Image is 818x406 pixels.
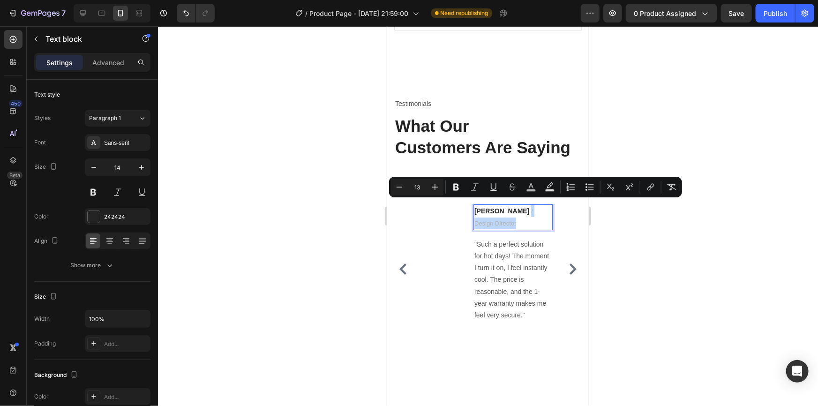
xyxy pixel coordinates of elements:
[34,235,60,248] div: Align
[9,100,23,107] div: 450
[34,339,56,348] div: Padding
[104,340,148,348] div: Add...
[34,90,60,99] div: Text style
[729,9,744,17] span: Save
[34,161,59,173] div: Size
[104,393,148,401] div: Add...
[61,8,66,19] p: 7
[34,138,46,147] div: Font
[34,315,50,323] div: Width
[310,8,409,18] span: Product Page - [DATE] 21:59:00
[104,139,148,147] div: Sans-serif
[786,360,809,383] div: Open Intercom Messenger
[71,261,114,270] div: Show more
[34,257,150,274] button: Show more
[441,9,488,17] span: Need republishing
[4,4,70,23] button: 7
[85,110,150,127] button: Paragraph 1
[104,213,148,221] div: 242424
[34,212,49,221] div: Color
[34,369,80,382] div: Background
[34,114,51,122] div: Styles
[721,4,752,23] button: Save
[89,114,121,122] span: Paragraph 1
[34,392,49,401] div: Color
[634,8,696,18] span: 0 product assigned
[764,8,787,18] div: Publish
[306,8,308,18] span: /
[92,58,124,68] p: Advanced
[626,4,717,23] button: 0 product assigned
[34,291,59,303] div: Size
[45,33,125,45] p: Text block
[387,26,589,406] iframe: Design area
[85,310,150,327] input: Auto
[7,172,23,179] div: Beta
[756,4,795,23] button: Publish
[389,177,682,197] div: Editor contextual toolbar
[46,58,73,68] p: Settings
[177,4,215,23] div: Undo/Redo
